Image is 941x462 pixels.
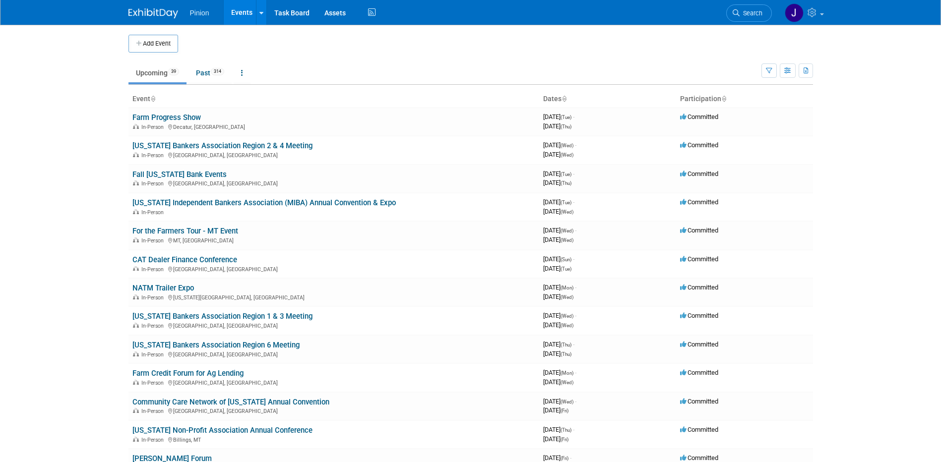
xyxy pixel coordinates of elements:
[561,257,571,262] span: (Sun)
[573,255,574,263] span: -
[132,378,535,386] div: [GEOGRAPHIC_DATA], [GEOGRAPHIC_DATA]
[543,350,571,357] span: [DATE]
[561,143,573,148] span: (Wed)
[543,198,574,206] span: [DATE]
[561,456,568,461] span: (Fri)
[680,170,718,177] span: Committed
[561,342,571,347] span: (Thu)
[561,152,573,158] span: (Wed)
[575,141,576,149] span: -
[561,209,573,215] span: (Wed)
[676,91,813,108] th: Participation
[575,398,576,405] span: -
[141,323,167,329] span: In-Person
[133,124,139,129] img: In-Person Event
[132,398,329,406] a: Community Care Network of [US_STATE] Annual Convention
[132,141,313,150] a: [US_STATE] Bankers Association Region 2 & 4 Meeting
[133,380,139,385] img: In-Person Event
[561,266,571,272] span: (Tue)
[543,293,573,300] span: [DATE]
[561,399,573,404] span: (Wed)
[573,426,574,433] span: -
[141,209,167,216] span: In-Person
[561,200,571,205] span: (Tue)
[543,369,576,376] span: [DATE]
[132,198,396,207] a: [US_STATE] Independent Bankers Association (MIBA) Annual Convention & Expo
[543,378,573,386] span: [DATE]
[132,170,227,179] a: Fall [US_STATE] Bank Events
[133,209,139,214] img: In-Person Event
[543,398,576,405] span: [DATE]
[543,170,574,177] span: [DATE]
[561,124,571,129] span: (Thu)
[561,437,568,442] span: (Fri)
[128,35,178,53] button: Add Event
[543,113,574,120] span: [DATE]
[570,454,571,462] span: -
[726,4,772,22] a: Search
[573,341,574,348] span: -
[543,435,568,443] span: [DATE]
[133,351,139,356] img: In-Person Event
[132,236,535,244] div: MT, [GEOGRAPHIC_DATA]
[132,312,313,321] a: [US_STATE] Bankers Association Region 1 & 3 Meeting
[680,141,718,149] span: Committed
[680,227,718,234] span: Committed
[132,284,194,292] a: NATM Trailer Expo
[132,265,535,273] div: [GEOGRAPHIC_DATA], [GEOGRAPHIC_DATA]
[561,323,573,328] span: (Wed)
[561,294,573,300] span: (Wed)
[680,113,718,120] span: Committed
[543,122,571,130] span: [DATE]
[543,141,576,149] span: [DATE]
[561,180,571,186] span: (Thu)
[133,408,139,413] img: In-Person Event
[573,113,574,120] span: -
[575,284,576,291] span: -
[721,95,726,103] a: Sort by Participation Type
[573,198,574,206] span: -
[543,312,576,319] span: [DATE]
[132,321,535,329] div: [GEOGRAPHIC_DATA], [GEOGRAPHIC_DATA]
[133,152,139,157] img: In-Person Event
[561,313,573,319] span: (Wed)
[680,198,718,206] span: Committed
[539,91,676,108] th: Dates
[141,380,167,386] span: In-Person
[141,152,167,159] span: In-Person
[680,284,718,291] span: Committed
[561,408,568,413] span: (Fri)
[132,151,535,159] div: [GEOGRAPHIC_DATA], [GEOGRAPHIC_DATA]
[573,170,574,177] span: -
[561,237,573,243] span: (Wed)
[128,63,187,82] a: Upcoming39
[680,341,718,348] span: Committed
[680,312,718,319] span: Committed
[543,284,576,291] span: [DATE]
[141,266,167,273] span: In-Person
[150,95,155,103] a: Sort by Event Name
[133,294,139,299] img: In-Person Event
[561,351,571,357] span: (Thu)
[132,435,535,443] div: Billings, MT
[141,124,167,130] span: In-Person
[561,228,573,233] span: (Wed)
[132,293,535,301] div: [US_STATE][GEOGRAPHIC_DATA], [GEOGRAPHIC_DATA]
[128,91,539,108] th: Event
[543,151,573,158] span: [DATE]
[132,113,201,122] a: Farm Progress Show
[680,398,718,405] span: Committed
[133,323,139,328] img: In-Person Event
[680,369,718,376] span: Committed
[575,227,576,234] span: -
[141,437,167,443] span: In-Person
[680,426,718,433] span: Committed
[785,3,804,22] img: Jennifer Plumisto
[132,122,535,130] div: Decatur, [GEOGRAPHIC_DATA]
[561,115,571,120] span: (Tue)
[133,266,139,271] img: In-Person Event
[188,63,232,82] a: Past314
[575,312,576,319] span: -
[561,172,571,177] span: (Tue)
[575,369,576,376] span: -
